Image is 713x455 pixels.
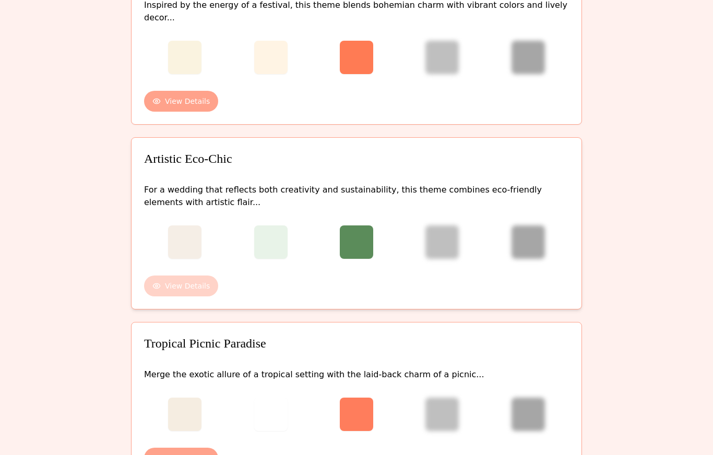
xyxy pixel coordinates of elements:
[144,335,569,352] h3: Tropical Picnic Paradise
[144,368,569,381] p: Merge the exotic allure of a tropical setting with the laid-back charm of a picnic. ..
[144,184,569,209] p: For a wedding that reflects both creativity and sustainability, this theme combines eco-friendly ...
[144,91,218,112] button: View Details
[144,276,218,296] button: View Details
[144,150,569,167] h3: Artistic Eco-Chic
